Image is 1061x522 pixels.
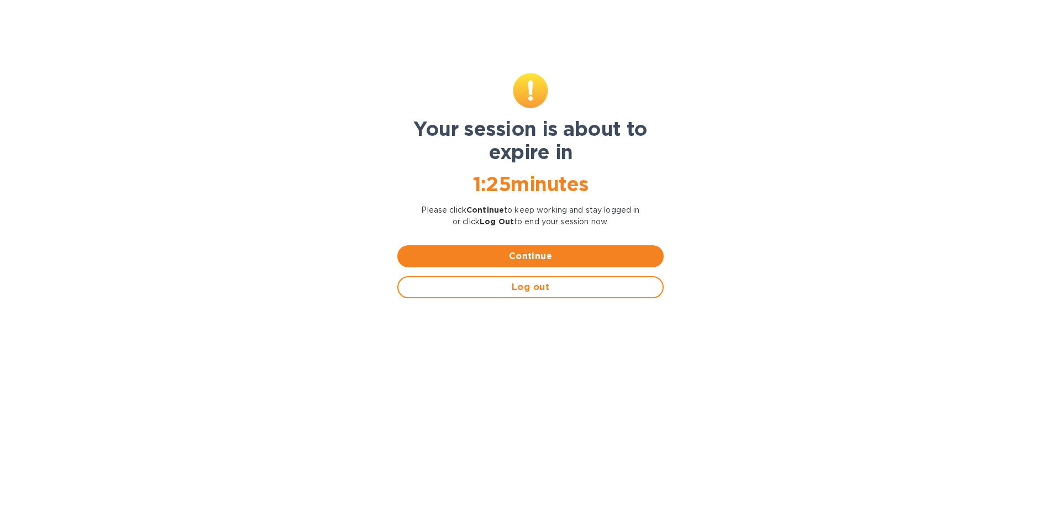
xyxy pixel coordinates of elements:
[406,250,655,263] span: Continue
[397,204,664,228] p: Please click to keep working and stay logged in or click to end your session now.
[407,281,654,294] span: Log out
[397,276,664,298] button: Log out
[480,217,514,226] b: Log Out
[397,172,664,196] h1: 1 : 25 minutes
[466,205,504,214] b: Continue
[397,117,664,164] h1: Your session is about to expire in
[397,245,664,267] button: Continue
